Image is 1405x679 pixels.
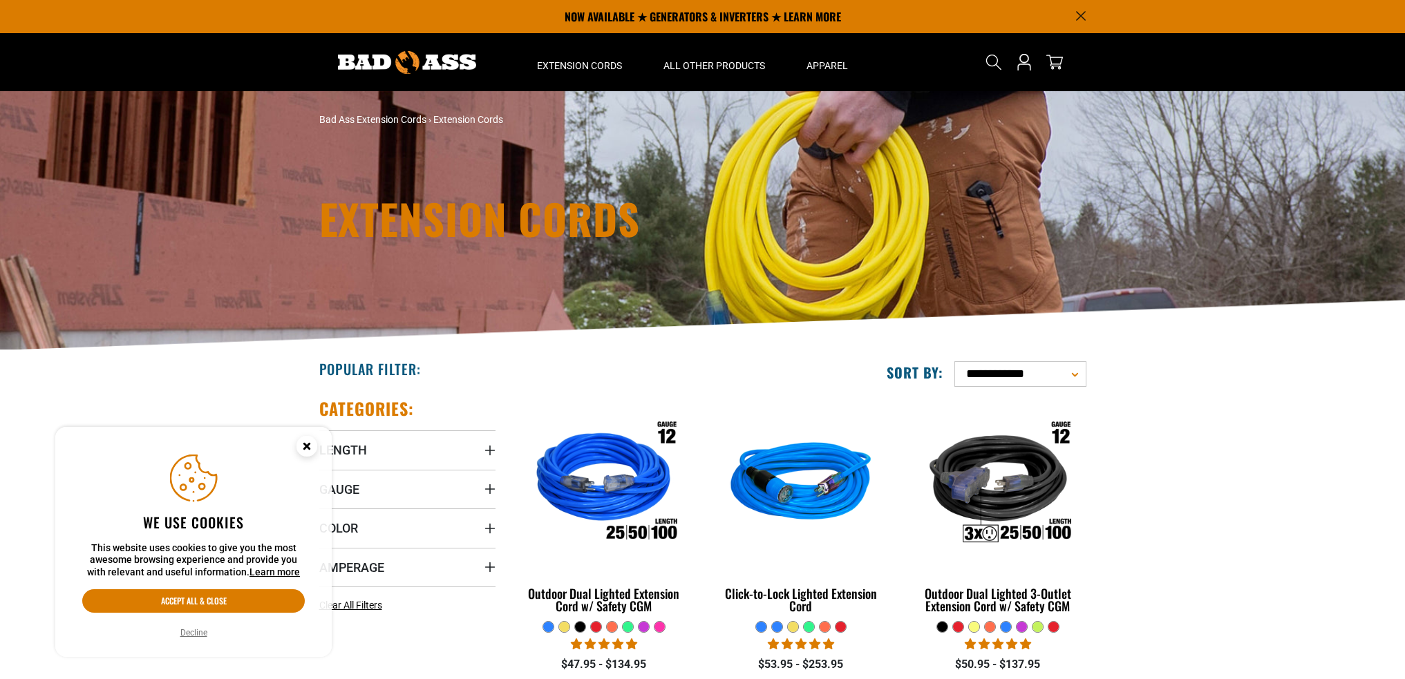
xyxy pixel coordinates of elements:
[909,398,1086,620] a: Outdoor Dual Lighted 3-Outlet Extension Cord w/ Safety CGM Outdoor Dual Lighted 3-Outlet Extensio...
[768,638,834,651] span: 4.87 stars
[887,363,943,381] label: Sort by:
[319,560,384,575] span: Amperage
[82,589,305,613] button: Accept all & close
[319,442,367,458] span: Length
[911,405,1085,564] img: Outdoor Dual Lighted 3-Outlet Extension Cord w/ Safety CGM
[319,113,824,127] nav: breadcrumbs
[571,638,637,651] span: 4.83 stars
[909,587,1086,612] div: Outdoor Dual Lighted 3-Outlet Extension Cord w/ Safety CGM
[983,51,1005,73] summary: Search
[909,656,1086,673] div: $50.95 - $137.95
[319,600,382,611] span: Clear All Filters
[319,430,496,469] summary: Length
[663,59,765,72] span: All Other Products
[786,33,869,91] summary: Apparel
[319,548,496,586] summary: Amperage
[319,470,496,508] summary: Gauge
[537,59,622,72] span: Extension Cords
[516,587,692,612] div: Outdoor Dual Lighted Extension Cord w/ Safety CGM
[319,198,824,239] h1: Extension Cords
[319,598,388,613] a: Clear All Filters
[319,398,415,419] h2: Categories:
[338,51,476,74] img: Bad Ass Extension Cords
[319,360,421,378] h2: Popular Filter:
[713,656,889,673] div: $53.95 - $253.95
[517,405,691,564] img: Outdoor Dual Lighted Extension Cord w/ Safety CGM
[713,587,889,612] div: Click-to-Lock Lighted Extension Cord
[516,656,692,673] div: $47.95 - $134.95
[713,398,889,620] a: blue Click-to-Lock Lighted Extension Cord
[319,114,426,125] a: Bad Ass Extension Cords
[319,508,496,547] summary: Color
[965,638,1031,651] span: 4.80 stars
[82,542,305,579] p: This website uses cookies to give you the most awesome browsing experience and provide you with r...
[319,481,359,497] span: Gauge
[516,398,692,620] a: Outdoor Dual Lighted Extension Cord w/ Safety CGM Outdoor Dual Lighted Extension Cord w/ Safety CGM
[714,405,888,564] img: blue
[176,626,211,640] button: Decline
[433,114,503,125] span: Extension Cords
[807,59,848,72] span: Apparel
[516,33,643,91] summary: Extension Cords
[249,566,300,577] a: Learn more
[55,427,332,658] aside: Cookie Consent
[82,513,305,531] h2: We use cookies
[319,520,358,536] span: Color
[428,114,431,125] span: ›
[643,33,786,91] summary: All Other Products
